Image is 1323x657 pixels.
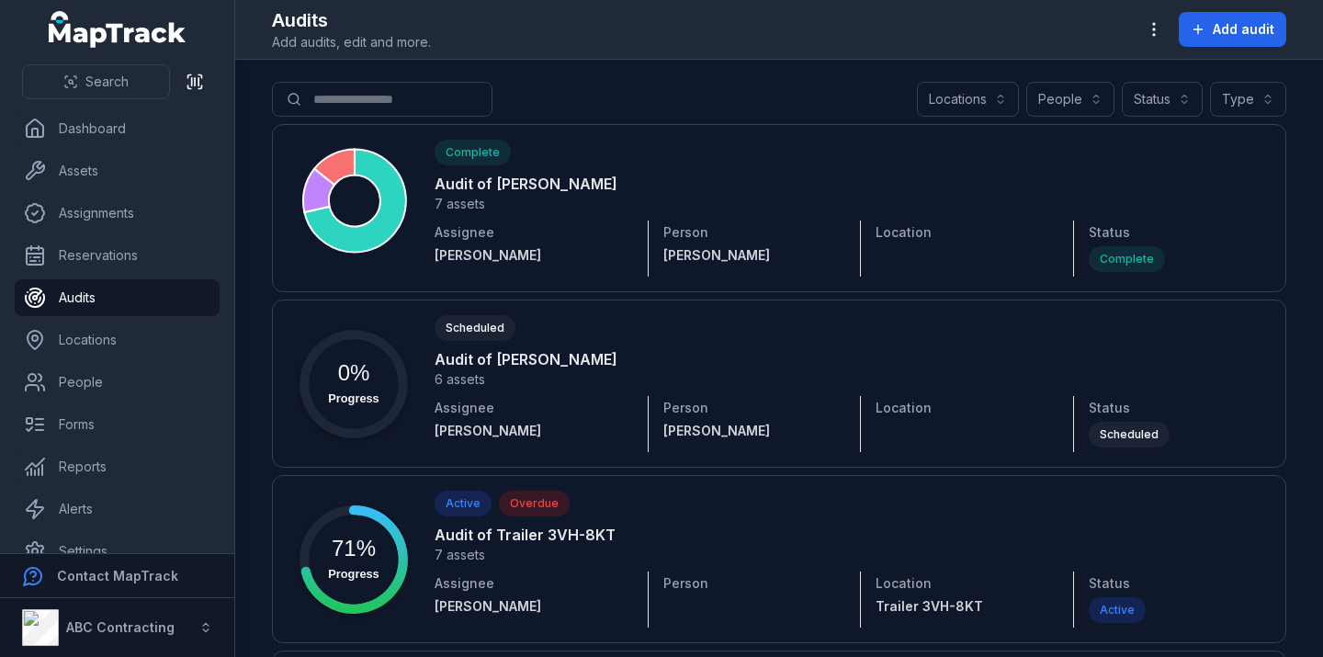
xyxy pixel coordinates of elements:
button: Status [1122,82,1203,117]
a: [PERSON_NAME] [663,246,831,265]
a: [PERSON_NAME] [435,597,633,616]
a: [PERSON_NAME] [435,246,633,265]
a: Reports [15,448,220,485]
a: Trailer 3VH-8KT [876,597,1044,616]
button: Search [22,64,170,99]
a: [PERSON_NAME] [663,422,831,440]
a: Reservations [15,237,220,274]
button: Type [1210,82,1286,117]
span: Add audits, edit and more. [272,33,431,51]
a: Forms [15,406,220,443]
a: MapTrack [49,11,187,48]
a: Assignments [15,195,220,232]
div: Active [1089,597,1146,623]
button: Add audit [1179,12,1286,47]
h2: Audits [272,7,431,33]
a: [PERSON_NAME] [435,422,633,440]
strong: ABC Contracting [66,619,175,635]
a: Assets [15,153,220,189]
button: People [1026,82,1114,117]
a: Dashboard [15,110,220,147]
span: Search [85,73,129,91]
span: Trailer 3VH-8KT [876,598,983,614]
a: Alerts [15,491,220,527]
strong: Contact MapTrack [57,568,178,583]
a: Settings [15,533,220,570]
div: Complete [1089,246,1165,272]
a: People [15,364,220,401]
a: Locations [15,322,220,358]
button: Locations [917,82,1019,117]
span: Add audit [1213,20,1274,39]
a: Audits [15,279,220,316]
div: Scheduled [1089,422,1170,447]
